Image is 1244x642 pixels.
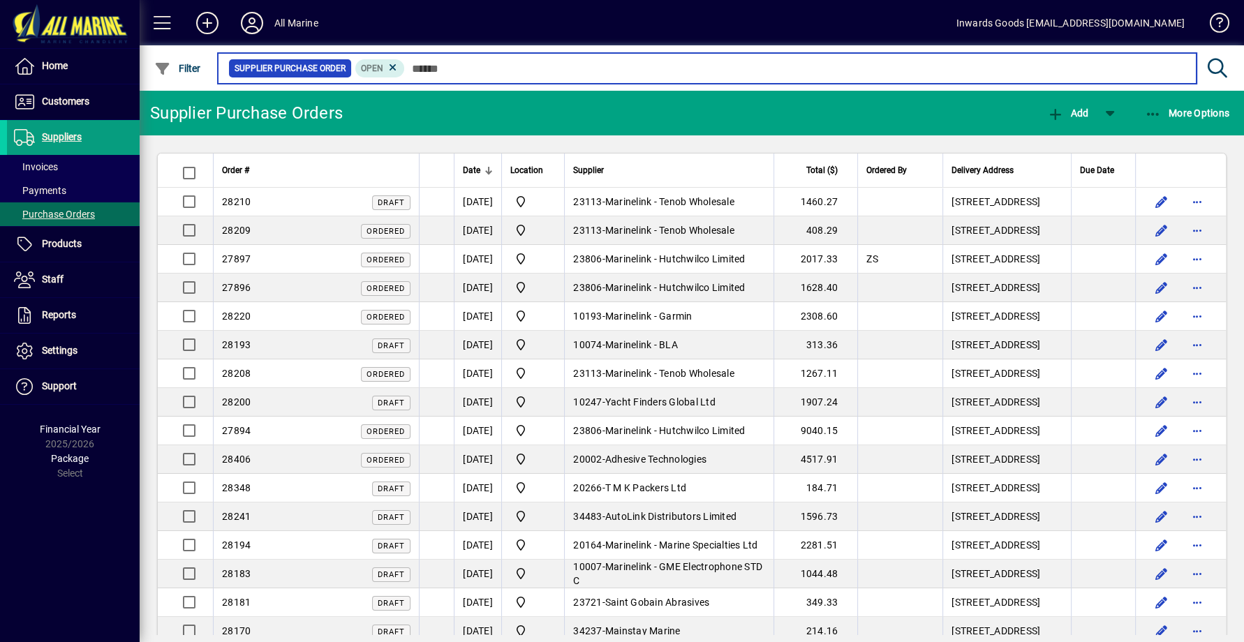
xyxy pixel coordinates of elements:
td: - [564,588,773,617]
span: Ordered [366,427,405,436]
span: Order # [222,163,249,178]
td: - [564,359,773,388]
span: Port Road [510,594,556,611]
td: - [564,331,773,359]
button: More options [1186,248,1208,270]
span: Ordered [366,284,405,293]
div: Ordered By [866,163,934,178]
button: Edit [1150,620,1172,642]
button: More options [1186,276,1208,299]
button: More options [1186,191,1208,213]
span: Draft [378,398,405,408]
span: Invoices [14,161,58,172]
span: Port Road [510,394,556,410]
td: 349.33 [773,588,857,617]
span: Ordered [366,255,405,264]
span: Total ($) [806,163,838,178]
button: Edit [1150,276,1172,299]
button: Edit [1150,419,1172,442]
td: [STREET_ADDRESS] [942,474,1071,502]
button: More options [1186,620,1208,642]
button: More options [1186,534,1208,556]
span: Financial Year [40,424,101,435]
button: Edit [1150,334,1172,356]
button: Edit [1150,534,1172,556]
span: Due Date [1080,163,1114,178]
span: 28200 [222,396,251,408]
td: - [564,531,773,560]
span: Filter [154,63,201,74]
td: 4517.91 [773,445,857,474]
div: Supplier Purchase Orders [150,102,343,124]
span: Port Road [510,451,556,468]
div: Location [510,163,556,178]
button: More options [1186,391,1208,413]
span: Ordered [366,370,405,379]
span: 28220 [222,311,251,322]
td: [DATE] [454,274,501,302]
a: Products [7,227,140,262]
span: Port Road [510,622,556,639]
td: - [564,274,773,302]
span: 28406 [222,454,251,465]
span: 34483 [573,511,602,522]
td: 1628.40 [773,274,857,302]
td: - [564,245,773,274]
span: Ordered [366,227,405,236]
td: 9040.15 [773,417,857,445]
span: Marinelink - Hutchwilco Limited [605,425,746,436]
button: More options [1186,505,1208,528]
td: [DATE] [454,359,501,388]
td: [STREET_ADDRESS] [942,417,1071,445]
td: [STREET_ADDRESS] [942,388,1071,417]
span: 28348 [222,482,251,493]
td: [DATE] [454,560,501,588]
td: [DATE] [454,588,501,617]
td: [DATE] [454,474,501,502]
a: Knowledge Base [1199,3,1227,48]
td: [DATE] [454,302,501,331]
td: - [564,302,773,331]
span: Port Road [510,422,556,439]
span: Add [1046,107,1088,119]
span: Port Road [510,251,556,267]
span: Marinelink - Tenob Wholesale [605,368,734,379]
span: Ordered [366,313,405,322]
div: Total ($) [783,163,850,178]
button: More options [1186,477,1208,499]
span: 23113 [573,225,602,236]
td: [STREET_ADDRESS] [942,331,1071,359]
td: - [564,417,773,445]
span: Marinelink - Tenob Wholesale [605,225,734,236]
button: More options [1186,419,1208,442]
span: Port Road [510,308,556,324]
td: 1460.27 [773,188,857,216]
button: Edit [1150,219,1172,241]
span: Reports [42,309,76,320]
button: More options [1186,334,1208,356]
span: Payments [14,185,66,196]
span: Home [42,60,68,71]
td: - [564,216,773,245]
span: 23113 [573,368,602,379]
td: 2281.51 [773,531,857,560]
td: [DATE] [454,502,501,531]
span: Marinelink - Tenob Wholesale [605,196,734,207]
span: 10247 [573,396,602,408]
span: Port Road [510,565,556,582]
td: [DATE] [454,245,501,274]
span: 28181 [222,597,251,608]
span: Marinelink - Hutchwilco Limited [605,282,746,293]
td: [STREET_ADDRESS] [942,531,1071,560]
button: Edit [1150,562,1172,585]
td: - [564,188,773,216]
span: Date [463,163,480,178]
span: Staff [42,274,64,285]
mat-chip: Completion Status: Open [355,59,405,77]
span: Draft [378,513,405,522]
td: 2017.33 [773,245,857,274]
span: 28183 [222,568,251,579]
button: Edit [1150,305,1172,327]
span: Supplier Purchase Order [235,61,346,75]
span: Marinelink - Hutchwilco Limited [605,253,746,264]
